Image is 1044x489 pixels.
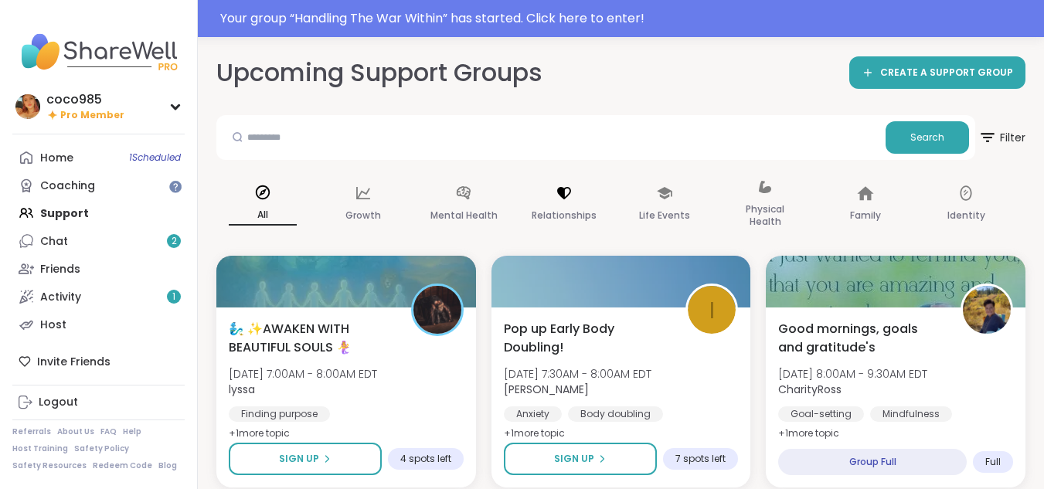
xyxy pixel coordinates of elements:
[12,311,185,338] a: Host
[46,91,124,108] div: coco985
[568,406,663,422] div: Body doubling
[40,234,68,250] div: Chat
[778,449,967,475] div: Group Full
[554,452,594,466] span: Sign Up
[731,200,799,231] p: Physical Health
[229,382,255,397] b: lyssa
[40,262,80,277] div: Friends
[15,94,40,119] img: coco985
[40,151,73,166] div: Home
[129,151,181,164] span: 1 Scheduled
[279,452,319,466] span: Sign Up
[172,235,177,248] span: 2
[12,389,185,416] a: Logout
[504,382,589,397] b: [PERSON_NAME]
[639,206,690,225] p: Life Events
[886,121,969,154] button: Search
[40,290,81,305] div: Activity
[532,206,597,225] p: Relationships
[60,109,124,122] span: Pro Member
[504,406,562,422] div: Anxiety
[172,290,175,304] span: 1
[57,426,94,437] a: About Us
[220,9,1035,28] div: Your group “ Handling The War Within ” has started. Click here to enter!
[709,292,715,328] span: I
[430,206,498,225] p: Mental Health
[978,115,1025,160] button: Filter
[158,460,177,471] a: Blog
[985,456,1001,468] span: Full
[12,255,185,283] a: Friends
[849,56,1025,89] a: CREATE A SUPPORT GROUP
[400,453,451,465] span: 4 spots left
[978,119,1025,156] span: Filter
[413,286,461,334] img: lyssa
[229,320,394,357] span: 🧞‍♂️ ✨AWAKEN WITH BEAUTIFUL SOULS 🧜‍♀️
[12,283,185,311] a: Activity1
[504,443,658,475] button: Sign Up
[229,443,382,475] button: Sign Up
[40,178,95,194] div: Coaching
[12,443,68,454] a: Host Training
[850,206,881,225] p: Family
[778,406,864,422] div: Goal-setting
[12,460,87,471] a: Safety Resources
[504,366,651,382] span: [DATE] 7:30AM - 8:00AM EDT
[39,395,78,410] div: Logout
[40,318,66,333] div: Host
[12,426,51,437] a: Referrals
[12,25,185,79] img: ShareWell Nav Logo
[169,181,182,193] iframe: Spotlight
[12,227,185,255] a: Chat2
[12,348,185,375] div: Invite Friends
[12,171,185,199] a: Coaching
[778,320,944,357] span: Good mornings, goals and gratitude's
[229,205,297,226] p: All
[870,406,952,422] div: Mindfulness
[880,66,1013,80] span: CREATE A SUPPORT GROUP
[963,286,1011,334] img: CharityRoss
[345,206,381,225] p: Growth
[778,382,842,397] b: CharityRoss
[947,206,985,225] p: Identity
[229,406,330,422] div: Finding purpose
[123,426,141,437] a: Help
[93,460,152,471] a: Redeem Code
[229,366,377,382] span: [DATE] 7:00AM - 8:00AM EDT
[675,453,726,465] span: 7 spots left
[778,366,927,382] span: [DATE] 8:00AM - 9:30AM EDT
[100,426,117,437] a: FAQ
[12,144,185,171] a: Home1Scheduled
[504,320,669,357] span: Pop up Early Body Doubling!
[74,443,129,454] a: Safety Policy
[910,131,944,144] span: Search
[216,56,542,90] h2: Upcoming Support Groups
